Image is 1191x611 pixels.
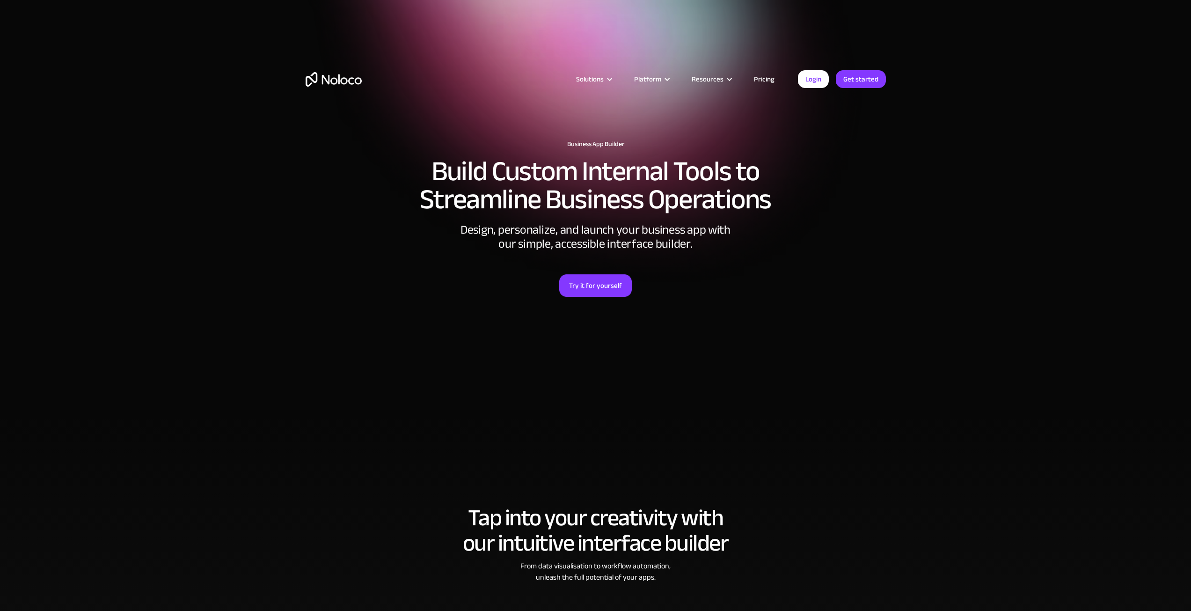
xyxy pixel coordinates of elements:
[455,223,736,251] div: Design, personalize, and launch your business app with our simple, accessible interface builder.
[306,157,886,213] h2: Build Custom Internal Tools to Streamline Business Operations
[742,73,786,85] a: Pricing
[692,73,723,85] div: Resources
[306,560,886,583] div: From data visualisation to workflow automation, unleash the full potential of your apps.
[798,70,829,88] a: Login
[634,73,661,85] div: Platform
[622,73,680,85] div: Platform
[576,73,604,85] div: Solutions
[306,140,886,148] h1: Business App Builder
[680,73,742,85] div: Resources
[559,274,632,297] a: Try it for yourself
[564,73,622,85] div: Solutions
[306,72,362,87] a: home
[836,70,886,88] a: Get started
[306,505,886,556] h2: Tap into your creativity with our intuitive interface builder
